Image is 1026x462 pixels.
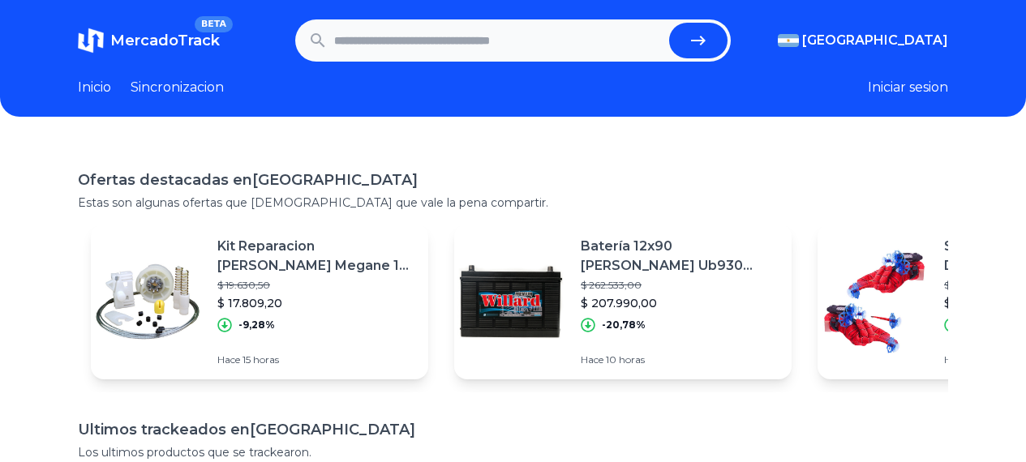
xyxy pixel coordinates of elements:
[217,353,415,366] p: Hace 15 horas
[78,195,948,211] p: Estas son algunas ofertas que [DEMOGRAPHIC_DATA] que vale la pena compartir.
[110,32,220,49] span: MercadoTrack
[581,279,779,292] p: $ 262.533,00
[802,31,948,50] span: [GEOGRAPHIC_DATA]
[581,237,779,276] p: Batería 12x90 [PERSON_NAME] Ub930 Hyundai H1
[91,224,428,379] a: Featured imageKit Reparacion [PERSON_NAME] Megane 1 Con Garantía ..$ 19.630,50$ 17.809,20-9,28%Ha...
[217,279,415,292] p: $ 19.630,50
[195,16,233,32] span: BETA
[818,245,931,358] img: Featured image
[78,418,948,441] h1: Ultimos trackeados en [GEOGRAPHIC_DATA]
[131,78,224,97] a: Sincronizacion
[454,245,568,358] img: Featured image
[238,319,275,332] p: -9,28%
[91,245,204,358] img: Featured image
[78,78,111,97] a: Inicio
[217,237,415,276] p: Kit Reparacion [PERSON_NAME] Megane 1 Con Garantía ..
[454,224,792,379] a: Featured imageBatería 12x90 [PERSON_NAME] Ub930 Hyundai H1$ 262.533,00$ 207.990,00-20,78%Hace 10 ...
[778,34,799,47] img: Argentina
[581,353,779,366] p: Hace 10 horas
[778,31,948,50] button: [GEOGRAPHIC_DATA]
[868,78,948,97] button: Iniciar sesion
[78,444,948,460] p: Los ultimos productos que se trackearon.
[78,28,104,53] img: MercadoTrack
[217,295,415,311] p: $ 17.809,20
[78,169,948,191] h1: Ofertas destacadas en [GEOGRAPHIC_DATA]
[581,295,779,311] p: $ 207.990,00
[602,319,646,332] p: -20,78%
[78,28,220,53] a: MercadoTrackBETA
